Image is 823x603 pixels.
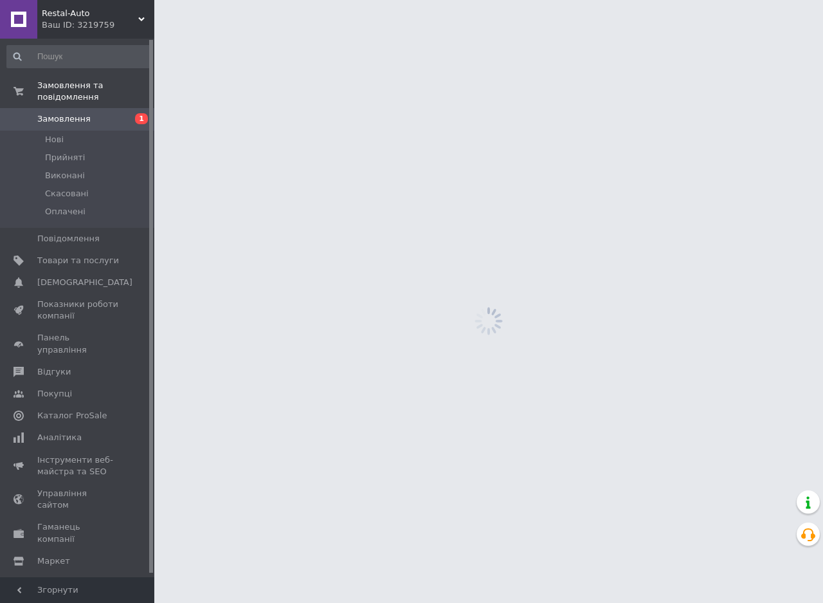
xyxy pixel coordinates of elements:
[37,299,119,322] span: Показники роботи компанії
[37,432,82,443] span: Аналітика
[42,19,154,31] div: Ваш ID: 3219759
[37,366,71,378] span: Відгуки
[37,255,119,266] span: Товари та послуги
[45,170,85,181] span: Виконані
[45,134,64,145] span: Нові
[37,488,119,511] span: Управління сайтом
[37,233,100,245] span: Повідомлення
[37,277,132,288] span: [DEMOGRAPHIC_DATA]
[471,304,506,339] img: spinner_grey-bg-hcd09dd2d8f1a785e3413b09b97f8118e7.gif
[37,454,119,478] span: Інструменти веб-майстра та SEO
[42,8,138,19] span: Restal-Auto
[37,521,119,544] span: Гаманець компанії
[37,388,72,400] span: Покупці
[37,332,119,355] span: Панель управління
[6,45,152,68] input: Пошук
[37,113,91,125] span: Замовлення
[37,80,154,103] span: Замовлення та повідомлення
[45,152,85,163] span: Прийняті
[45,188,89,199] span: Скасовані
[45,206,86,218] span: Оплачені
[37,555,70,567] span: Маркет
[37,410,107,422] span: Каталог ProSale
[135,113,148,124] span: 1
